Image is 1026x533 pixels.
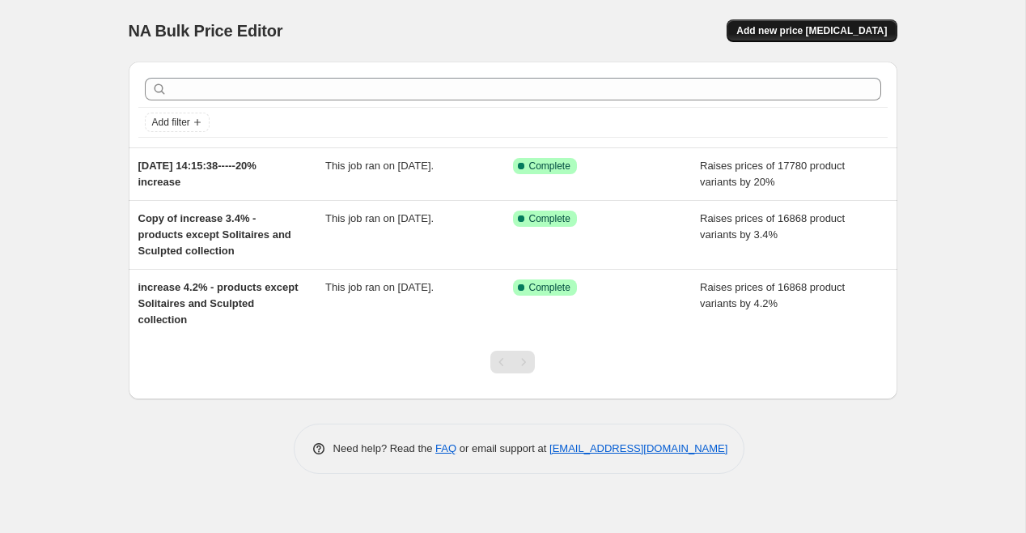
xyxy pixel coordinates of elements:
[700,212,845,241] span: Raises prices of 16868 product variants by 3.4%
[333,442,436,454] span: Need help? Read the
[145,113,210,132] button: Add filter
[529,281,570,294] span: Complete
[325,281,434,293] span: This job ran on [DATE].
[325,212,434,224] span: This job ran on [DATE].
[138,281,299,326] span: increase 4.2% - products except Solitaires and Sculpted collection
[727,19,897,42] button: Add new price [MEDICAL_DATA]
[138,160,256,188] span: [DATE] 14:15:38-----20% increase
[325,160,434,172] span: This job ran on [DATE].
[138,212,291,257] span: Copy of increase 3.4% - products except Solitaires and Sculpted collection
[435,442,456,454] a: FAQ
[129,22,283,40] span: NA Bulk Price Editor
[700,281,845,309] span: Raises prices of 16868 product variants by 4.2%
[700,160,845,188] span: Raises prices of 17780 product variants by 20%
[152,116,190,129] span: Add filter
[549,442,727,454] a: [EMAIL_ADDRESS][DOMAIN_NAME]
[529,160,570,173] span: Complete
[490,351,535,373] nav: Pagination
[456,442,549,454] span: or email support at
[736,24,887,37] span: Add new price [MEDICAL_DATA]
[529,212,570,225] span: Complete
